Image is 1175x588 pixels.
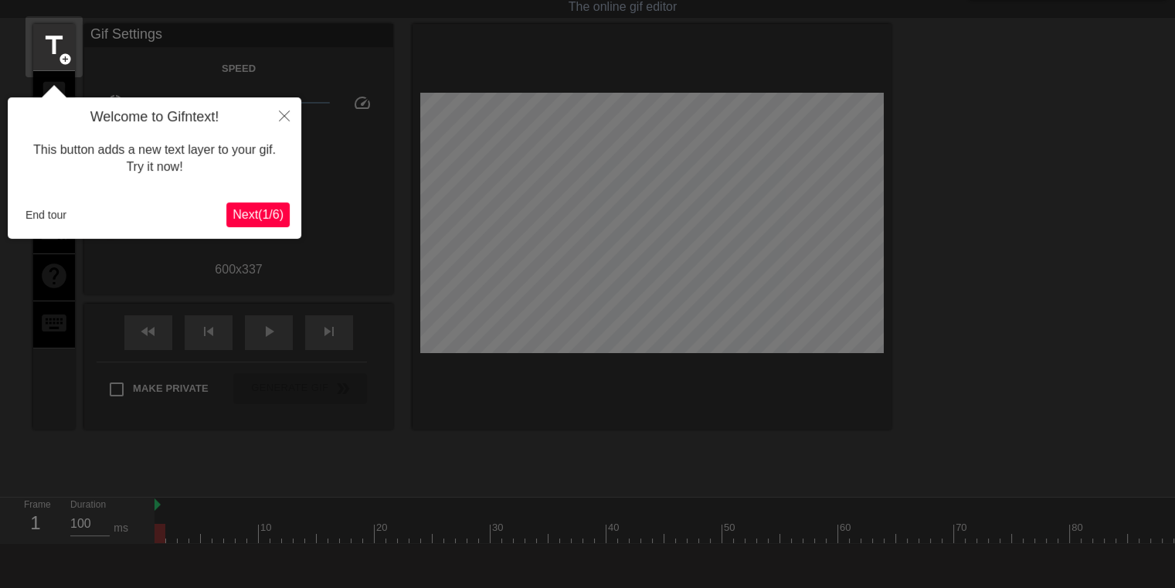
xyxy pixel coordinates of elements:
span: Next ( 1 / 6 ) [233,208,284,221]
button: End tour [19,203,73,226]
div: This button adds a new text layer to your gif. Try it now! [19,126,290,192]
button: Next [226,202,290,227]
button: Close [267,97,301,133]
h4: Welcome to Gifntext! [19,109,290,126]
